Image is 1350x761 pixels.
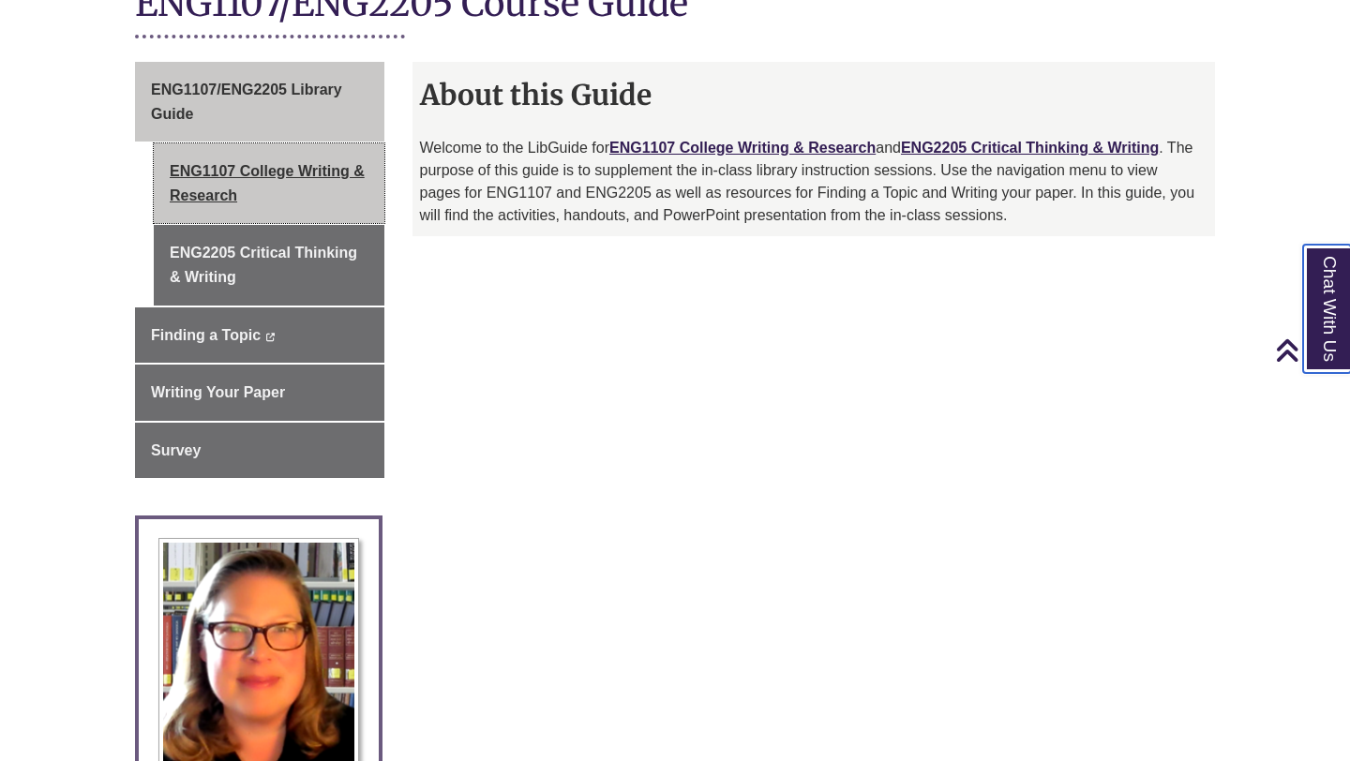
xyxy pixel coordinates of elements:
a: ENG1107/ENG2205 Library Guide [135,62,384,142]
span: Finding a Topic [151,327,261,343]
a: ENG1107 College Writing & Research [609,140,876,156]
span: Survey [151,442,201,458]
i: This link opens in a new window [264,333,275,341]
span: ENG1107/ENG2205 Library Guide [151,82,342,122]
a: Survey [135,423,384,479]
a: Back to Top [1275,337,1345,363]
h2: About this Guide [412,71,1216,118]
p: Welcome to the LibGuide for and . The purpose of this guide is to supplement the in-class library... [420,137,1208,227]
a: Writing Your Paper [135,365,384,421]
div: Guide Page Menu [135,62,384,478]
a: Finding a Topic [135,307,384,364]
a: ENG1107 College Writing & Research [154,143,384,223]
span: Writing Your Paper [151,384,285,400]
a: ENG2205 Critical Thinking & Writing [154,225,384,305]
a: ENG2205 Critical Thinking & Writing [901,140,1159,156]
